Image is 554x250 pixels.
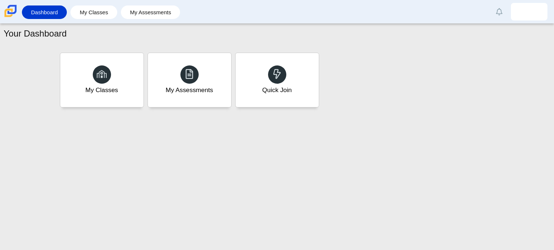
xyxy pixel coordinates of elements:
a: Quick Join [235,53,319,107]
h1: Your Dashboard [4,27,67,40]
img: Carmen School of Science & Technology [3,3,18,19]
a: Carmen School of Science & Technology [3,14,18,20]
div: Quick Join [262,86,292,95]
img: sherlin.garcia-aya.LY3iEJ [523,6,535,18]
a: My Assessments [148,53,232,107]
a: My Assessments [125,5,177,19]
a: sherlin.garcia-aya.LY3iEJ [511,3,547,20]
a: Dashboard [26,5,63,19]
div: My Classes [85,86,118,95]
a: My Classes [60,53,144,107]
a: Alerts [491,4,507,20]
div: My Assessments [166,86,213,95]
a: My Classes [74,5,114,19]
